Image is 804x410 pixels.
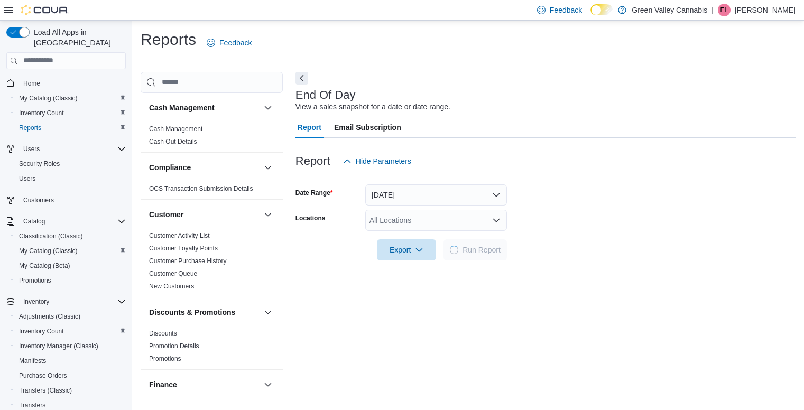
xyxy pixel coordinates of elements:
[19,77,44,90] a: Home
[2,76,130,91] button: Home
[149,330,177,337] a: Discounts
[30,27,126,48] span: Load All Apps in [GEOGRAPHIC_DATA]
[15,355,50,367] a: Manifests
[334,117,401,138] span: Email Subscription
[15,172,40,185] a: Users
[19,77,126,90] span: Home
[149,102,215,113] h3: Cash Management
[15,340,103,352] a: Inventory Manager (Classic)
[19,232,83,240] span: Classification (Classic)
[19,276,51,285] span: Promotions
[149,307,260,318] button: Discounts & Promotions
[149,307,235,318] h3: Discounts & Promotions
[262,161,274,174] button: Compliance
[15,92,82,105] a: My Catalog (Classic)
[19,262,70,270] span: My Catalog (Beta)
[202,32,256,53] a: Feedback
[23,145,40,153] span: Users
[149,329,177,338] span: Discounts
[2,294,130,309] button: Inventory
[11,353,130,368] button: Manifests
[295,189,333,197] label: Date Range
[718,4,731,16] div: Emily Leavoy
[11,171,130,186] button: Users
[19,109,64,117] span: Inventory Count
[15,92,126,105] span: My Catalog (Classic)
[262,306,274,319] button: Discounts & Promotions
[262,378,274,391] button: Finance
[11,339,130,353] button: Inventory Manager (Classic)
[149,379,177,390] h3: Finance
[149,379,260,390] button: Finance
[19,124,41,132] span: Reports
[383,239,430,260] span: Export
[19,193,126,207] span: Customers
[149,138,197,145] a: Cash Out Details
[23,297,49,306] span: Inventory
[11,91,130,106] button: My Catalog (Classic)
[149,125,202,133] span: Cash Management
[19,386,72,395] span: Transfers (Classic)
[19,247,78,255] span: My Catalog (Classic)
[15,230,126,243] span: Classification (Classic)
[11,383,130,398] button: Transfers (Classic)
[11,229,130,244] button: Classification (Classic)
[23,217,45,226] span: Catalog
[15,384,76,397] a: Transfers (Classic)
[149,355,181,362] a: Promotions
[19,312,80,321] span: Adjustments (Classic)
[15,259,75,272] a: My Catalog (Beta)
[15,310,85,323] a: Adjustments (Classic)
[219,38,252,48] span: Feedback
[149,162,260,173] button: Compliance
[15,274,126,287] span: Promotions
[339,151,415,172] button: Hide Parameters
[21,5,69,15] img: Cova
[15,384,126,397] span: Transfers (Classic)
[15,122,45,134] a: Reports
[19,401,45,409] span: Transfers
[149,102,260,113] button: Cash Management
[15,259,126,272] span: My Catalog (Beta)
[149,232,210,239] a: Customer Activity List
[15,274,56,287] a: Promotions
[262,101,274,114] button: Cash Management
[295,155,330,167] h3: Report
[19,371,67,380] span: Purchase Orders
[11,309,130,324] button: Adjustments (Classic)
[356,156,411,166] span: Hide Parameters
[149,257,227,265] a: Customer Purchase History
[377,239,436,260] button: Export
[15,107,126,119] span: Inventory Count
[295,101,450,113] div: View a sales snapshot for a date or date range.
[735,4,796,16] p: [PERSON_NAME]
[15,355,126,367] span: Manifests
[550,5,582,15] span: Feedback
[19,215,126,228] span: Catalog
[298,117,321,138] span: Report
[19,94,78,102] span: My Catalog (Classic)
[632,4,707,16] p: Green Valley Cannabis
[141,123,283,152] div: Cash Management
[295,214,326,222] label: Locations
[15,340,126,352] span: Inventory Manager (Classic)
[11,368,130,383] button: Purchase Orders
[711,4,714,16] p: |
[149,185,253,192] a: OCS Transaction Submission Details
[141,29,196,50] h1: Reports
[443,239,507,260] button: LoadingRun Report
[15,157,126,170] span: Security Roles
[141,182,283,199] div: Compliance
[11,120,130,135] button: Reports
[149,209,183,220] h3: Customer
[19,215,49,228] button: Catalog
[141,229,283,297] div: Customer
[149,342,199,350] a: Promotion Details
[19,295,126,308] span: Inventory
[19,295,53,308] button: Inventory
[149,283,194,290] a: New Customers
[590,4,613,15] input: Dark Mode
